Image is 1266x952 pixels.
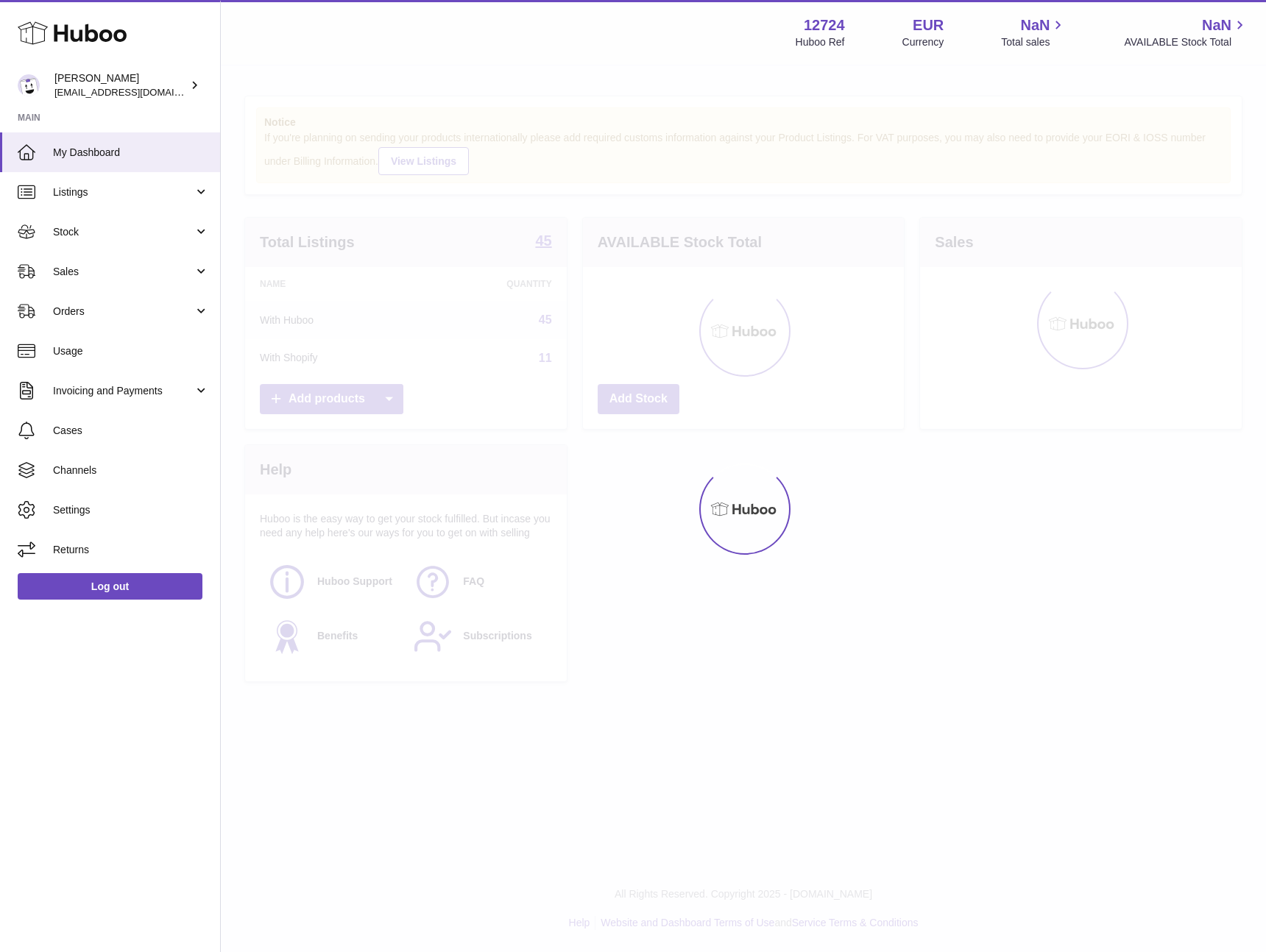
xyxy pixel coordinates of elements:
span: Cases [53,424,209,438]
span: Invoicing and Payments [53,384,194,398]
span: Orders [53,305,194,319]
div: Currency [902,35,944,49]
a: NaN AVAILABLE Stock Total [1124,15,1248,49]
span: Listings [53,185,194,199]
span: Total sales [1001,35,1067,49]
span: Usage [53,344,209,358]
span: My Dashboard [53,146,209,160]
div: [PERSON_NAME] [54,71,187,99]
span: NaN [1202,15,1231,35]
span: Stock [53,225,194,239]
span: NaN [1020,15,1050,35]
a: Log out [18,573,202,600]
span: Settings [53,503,209,517]
span: Returns [53,543,209,557]
img: internalAdmin-12724@internal.huboo.com [18,74,40,96]
strong: EUR [913,15,944,35]
span: Sales [53,265,194,279]
span: AVAILABLE Stock Total [1124,35,1248,49]
strong: 12724 [804,15,845,35]
div: Huboo Ref [796,35,845,49]
span: Channels [53,463,209,477]
span: [EMAIL_ADDRESS][DOMAIN_NAME] [54,86,216,98]
a: NaN Total sales [1001,15,1067,49]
